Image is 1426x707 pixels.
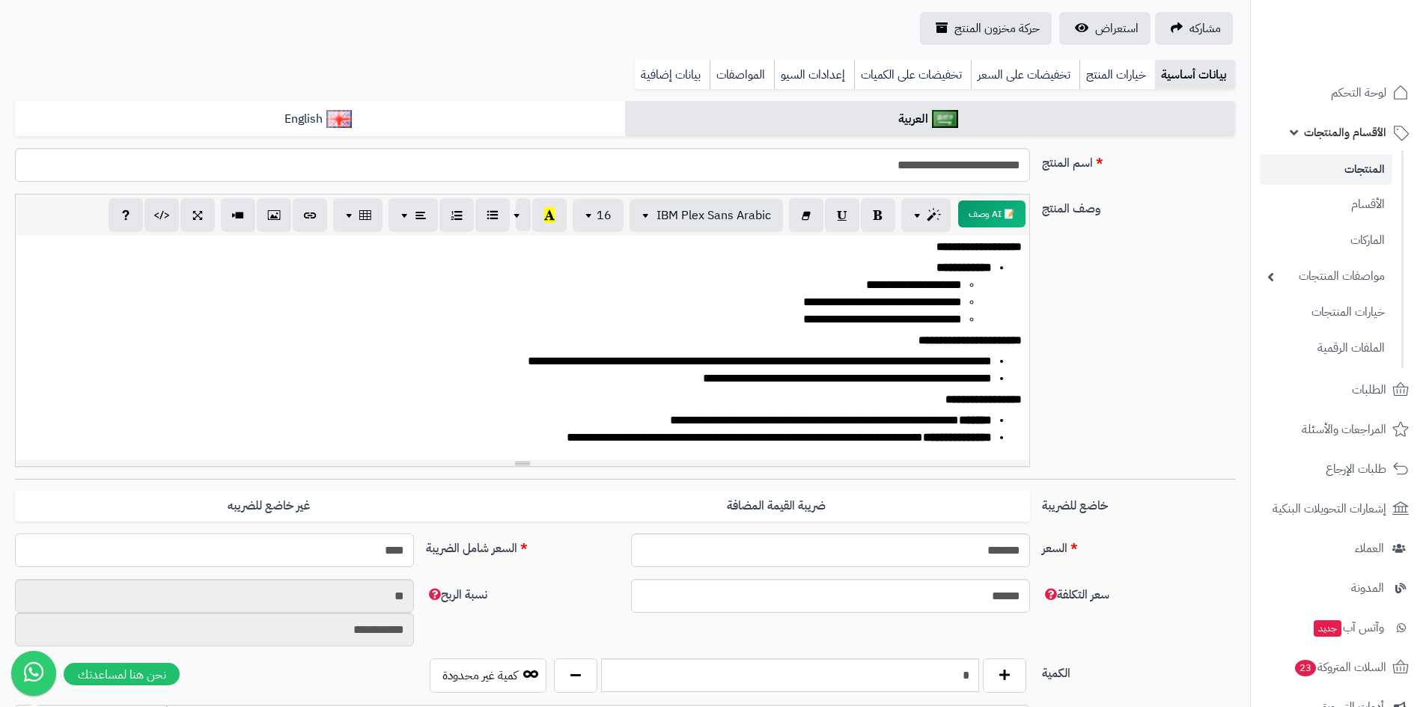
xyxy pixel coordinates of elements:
[1036,658,1241,682] label: الكمية
[971,60,1079,90] a: تخفيضات على السعر
[1036,533,1241,557] label: السعر
[426,586,487,604] span: نسبة الربح
[954,19,1040,37] span: حركة مخزون المنتج
[1260,260,1392,293] a: مواصفات المنتجات
[1260,530,1417,566] a: العملاء
[522,491,1030,521] label: ضريبة القيمة المضافة
[1155,12,1233,45] a: مشاركه
[932,110,958,128] img: العربية
[1260,296,1392,328] a: خيارات المنتجات
[1302,419,1386,440] span: المراجعات والأسئلة
[1036,491,1241,515] label: خاضع للضريبة
[1273,498,1386,519] span: إشعارات التحويلات البنكية
[635,60,710,90] a: بيانات إضافية
[1189,19,1221,37] span: مشاركه
[1260,411,1417,447] a: المراجعات والأسئلة
[1260,189,1392,221] a: الأقسام
[1260,610,1417,646] a: وآتس آبجديد
[1331,82,1386,103] span: لوحة التحكم
[1260,649,1417,685] a: السلات المتروكة23
[1155,60,1235,90] a: بيانات أساسية
[15,101,625,138] a: English
[1294,657,1386,678] span: السلات المتروكة
[1351,578,1384,599] span: المدونة
[1079,60,1155,90] a: خيارات المنتج
[1260,372,1417,408] a: الطلبات
[625,101,1235,138] a: العربية
[1304,122,1386,143] span: الأقسام والمنتجات
[656,206,771,224] span: IBM Plex Sans Arabic
[1036,194,1241,218] label: وصف المنتج
[1260,224,1392,257] a: الماركات
[326,110,353,128] img: English
[1312,617,1384,638] span: وآتس آب
[573,199,624,232] button: 16
[958,201,1026,227] button: 📝 AI وصف
[1036,148,1241,172] label: اسم المنتج
[1326,459,1386,480] span: طلبات الإرجاع
[597,206,612,224] span: 16
[854,60,971,90] a: تخفيضات على الكميات
[1260,75,1417,111] a: لوحة التحكم
[920,12,1052,45] a: حركة مخزون المنتج
[1314,620,1341,637] span: جديد
[1095,19,1139,37] span: استعراض
[1260,154,1392,185] a: المنتجات
[1355,538,1384,559] span: العملاء
[1295,660,1316,676] span: 23
[1260,332,1392,364] a: الملفات الرقمية
[710,60,774,90] a: المواصفات
[1352,379,1386,400] span: الطلبات
[630,199,783,232] button: IBM Plex Sans Arabic
[420,533,625,557] label: السعر شامل الضريبة
[1042,586,1109,604] span: سعر التكلفة
[15,491,522,521] label: غير خاضع للضريبه
[774,60,854,90] a: إعدادات السيو
[1260,451,1417,487] a: طلبات الإرجاع
[1260,491,1417,527] a: إشعارات التحويلات البنكية
[1059,12,1151,45] a: استعراض
[1260,570,1417,606] a: المدونة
